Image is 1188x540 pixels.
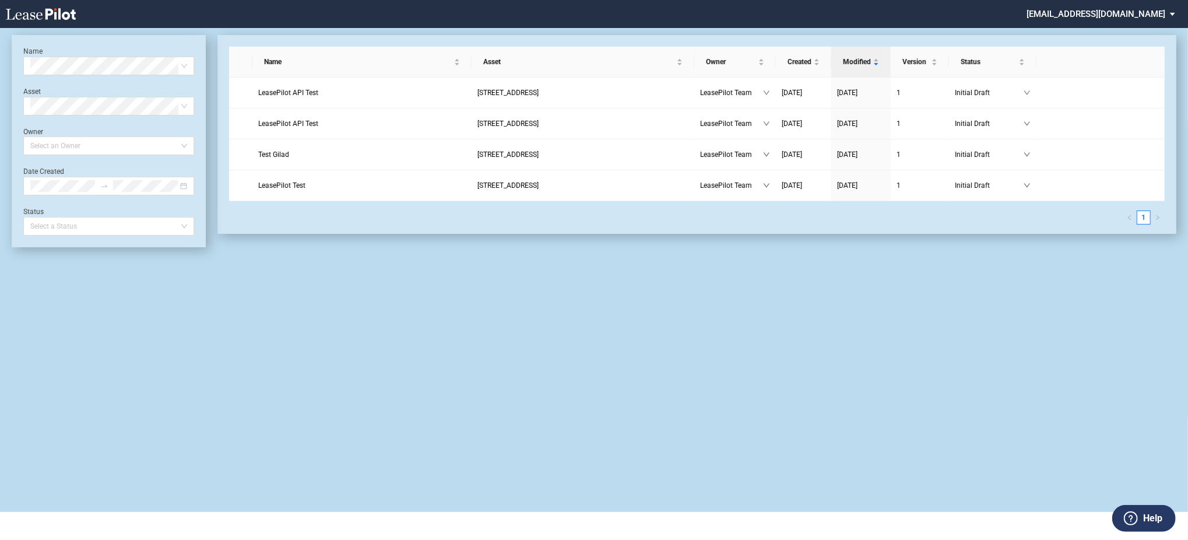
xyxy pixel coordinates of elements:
[763,120,770,127] span: down
[258,118,466,129] a: LeasePilot API Test
[1123,211,1137,225] li: Previous Page
[100,182,108,190] span: to
[837,181,857,190] span: [DATE]
[23,208,44,216] label: Status
[891,47,949,78] th: Version
[477,118,688,129] a: [STREET_ADDRESS]
[782,120,802,128] span: [DATE]
[837,180,885,191] a: [DATE]
[897,118,943,129] a: 1
[831,47,891,78] th: Modified
[897,89,901,97] span: 1
[23,87,41,96] label: Asset
[961,56,1017,68] span: Status
[700,180,763,191] span: LeasePilot Team
[258,150,289,159] span: Test Gilad
[258,89,318,97] span: LeasePilot API Test
[100,182,108,190] span: swap-right
[763,151,770,158] span: down
[837,89,857,97] span: [DATE]
[1024,120,1031,127] span: down
[763,89,770,96] span: down
[902,56,929,68] span: Version
[782,89,802,97] span: [DATE]
[949,47,1036,78] th: Status
[955,149,1024,160] span: Initial Draft
[477,87,688,99] a: [STREET_ADDRESS]
[955,87,1024,99] span: Initial Draft
[252,47,472,78] th: Name
[1112,505,1176,532] button: Help
[700,149,763,160] span: LeasePilot Team
[1151,211,1165,225] li: Next Page
[477,149,688,160] a: [STREET_ADDRESS]
[837,120,857,128] span: [DATE]
[694,47,776,78] th: Owner
[706,56,756,68] span: Owner
[955,118,1024,129] span: Initial Draft
[897,180,943,191] a: 1
[477,181,539,190] span: 109 State Street
[782,181,802,190] span: [DATE]
[897,149,943,160] a: 1
[843,56,871,68] span: Modified
[23,167,64,176] label: Date Created
[477,180,688,191] a: [STREET_ADDRESS]
[700,118,763,129] span: LeasePilot Team
[782,118,825,129] a: [DATE]
[1137,211,1150,224] a: 1
[472,47,694,78] th: Asset
[1024,89,1031,96] span: down
[763,182,770,189] span: down
[483,56,674,68] span: Asset
[955,180,1024,191] span: Initial Draft
[258,87,466,99] a: LeasePilot API Test
[897,120,901,128] span: 1
[1123,211,1137,225] button: left
[782,180,825,191] a: [DATE]
[477,150,539,159] span: 109 State Street
[23,47,43,55] label: Name
[258,149,466,160] a: Test Gilad
[782,87,825,99] a: [DATE]
[837,149,885,160] a: [DATE]
[477,120,539,128] span: 109 State Street
[258,120,318,128] span: LeasePilot API Test
[837,118,885,129] a: [DATE]
[477,89,539,97] span: 109 State Street
[258,181,305,190] span: LeasePilot Test
[1137,211,1151,225] li: 1
[1024,151,1031,158] span: down
[700,87,763,99] span: LeasePilot Team
[788,56,811,68] span: Created
[782,150,802,159] span: [DATE]
[1127,215,1133,220] span: left
[1155,215,1161,220] span: right
[23,128,43,136] label: Owner
[782,149,825,160] a: [DATE]
[1151,211,1165,225] button: right
[837,150,857,159] span: [DATE]
[1024,182,1031,189] span: down
[264,56,452,68] span: Name
[897,181,901,190] span: 1
[897,150,901,159] span: 1
[837,87,885,99] a: [DATE]
[258,180,466,191] a: LeasePilot Test
[897,87,943,99] a: 1
[776,47,831,78] th: Created
[1143,511,1162,526] label: Help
